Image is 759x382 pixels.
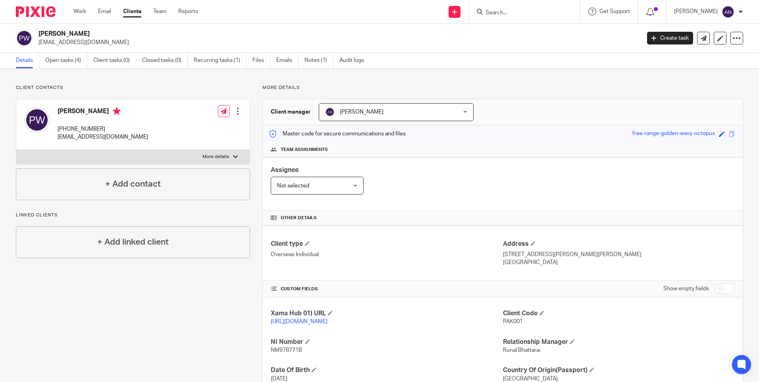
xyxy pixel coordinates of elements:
[194,53,247,68] a: Recurring tasks (1)
[663,285,709,293] label: Show empty fields
[485,10,556,17] input: Search
[58,125,148,133] p: [PHONE_NUMBER]
[503,240,735,248] h4: Address
[24,107,50,133] img: svg%3E
[271,286,503,292] h4: CUSTOM FIELDS
[503,309,735,318] h4: Client Code
[98,8,111,15] a: Email
[503,338,735,346] h4: Relationship Manager
[271,108,311,116] h3: Client manager
[271,240,503,248] h4: Client type
[277,183,309,189] span: Not selected
[503,259,735,266] p: [GEOGRAPHIC_DATA]
[340,109,383,115] span: [PERSON_NAME]
[271,338,503,346] h4: NI Number
[674,8,718,15] p: [PERSON_NAME]
[93,53,136,68] a: Client tasks (0)
[16,212,250,218] p: Linked clients
[271,347,302,353] span: NM978771B
[39,30,516,38] h2: [PERSON_NAME]
[503,347,540,353] span: Runal Bhattarai
[503,319,523,324] span: PAK001
[276,53,299,68] a: Emails
[281,215,317,221] span: Other details
[123,8,141,15] a: Clients
[281,147,328,153] span: Team assignments
[503,376,558,382] span: [GEOGRAPHIC_DATA]
[262,85,743,91] p: More details
[58,107,148,117] h4: [PERSON_NAME]
[16,85,250,91] p: Client contacts
[142,53,188,68] a: Closed tasks (0)
[599,9,630,14] span: Get Support
[269,130,406,138] p: Master code for secure communications and files
[271,309,503,318] h4: Xama Hub 01) URL
[503,251,735,259] p: [STREET_ADDRESS][PERSON_NAME][PERSON_NAME]
[39,39,635,46] p: [EMAIL_ADDRESS][DOMAIN_NAME]
[113,107,121,115] i: Primary
[202,154,229,160] p: More details
[153,8,166,15] a: Team
[97,236,169,248] h4: + Add linked client
[271,319,327,324] a: [URL][DOMAIN_NAME]
[16,6,56,17] img: Pixie
[271,366,503,374] h4: Date Of Birth
[271,376,287,382] span: [DATE]
[16,53,39,68] a: Details
[325,107,335,117] img: svg%3E
[271,167,299,173] span: Assignee
[632,129,715,139] div: free-range-golden-wavy-octopus
[647,32,693,44] a: Create task
[304,53,333,68] a: Notes (1)
[503,366,735,374] h4: Country Of Origin(Passport)
[105,178,161,190] h4: + Add contact
[73,8,86,15] a: Work
[722,6,734,18] img: svg%3E
[45,53,87,68] a: Open tasks (4)
[16,30,33,46] img: svg%3E
[252,53,270,68] a: Files
[271,251,503,259] p: Overseas Individual
[58,133,148,141] p: [EMAIL_ADDRESS][DOMAIN_NAME]
[178,8,198,15] a: Reports
[339,53,370,68] a: Audit logs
